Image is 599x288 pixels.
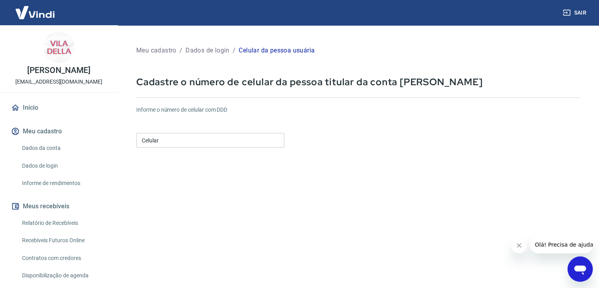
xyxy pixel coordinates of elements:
a: Informe de rendimentos [19,175,108,191]
p: [PERSON_NAME] [27,66,90,75]
p: Cadastre o número de celular da pessoa titular da conta [PERSON_NAME] [136,76,580,88]
p: / [180,46,182,55]
p: Celular da pessoa usuária [239,46,315,55]
p: [EMAIL_ADDRESS][DOMAIN_NAME] [15,78,102,86]
iframe: Fechar mensagem [511,238,527,253]
iframe: Botão para abrir a janela de mensagens [567,256,593,282]
button: Meus recebíveis [9,198,108,215]
a: Disponibilização de agenda [19,267,108,284]
h6: Informe o número de celular com DDD [136,106,580,114]
iframe: Mensagem da empresa [530,236,593,253]
img: Vindi [9,0,61,24]
a: Contratos com credores [19,250,108,266]
a: Início [9,99,108,116]
img: 59d5651e-c6b9-4518-beaf-22a260366bfa.jpeg [43,32,75,63]
button: Sair [561,6,590,20]
p: / [233,46,236,55]
p: Meu cadastro [136,46,176,55]
button: Meu cadastro [9,123,108,140]
p: Dados de login [185,46,230,55]
a: Relatório de Recebíveis [19,215,108,231]
a: Dados de login [19,158,108,174]
span: Olá! Precisa de ajuda? [5,6,66,12]
a: Dados da conta [19,140,108,156]
a: Recebíveis Futuros Online [19,232,108,249]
